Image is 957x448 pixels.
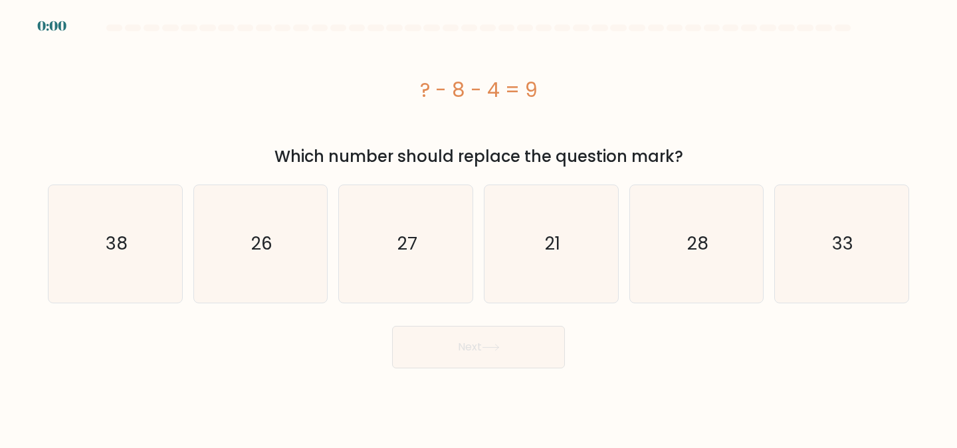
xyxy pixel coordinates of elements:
[56,145,901,169] div: Which number should replace the question mark?
[545,231,560,256] text: 21
[106,231,128,256] text: 38
[397,231,417,256] text: 27
[251,231,272,256] text: 26
[48,75,909,105] div: ? - 8 - 4 = 9
[832,231,853,256] text: 33
[37,16,66,36] div: 0:00
[392,326,565,368] button: Next
[687,231,708,256] text: 28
